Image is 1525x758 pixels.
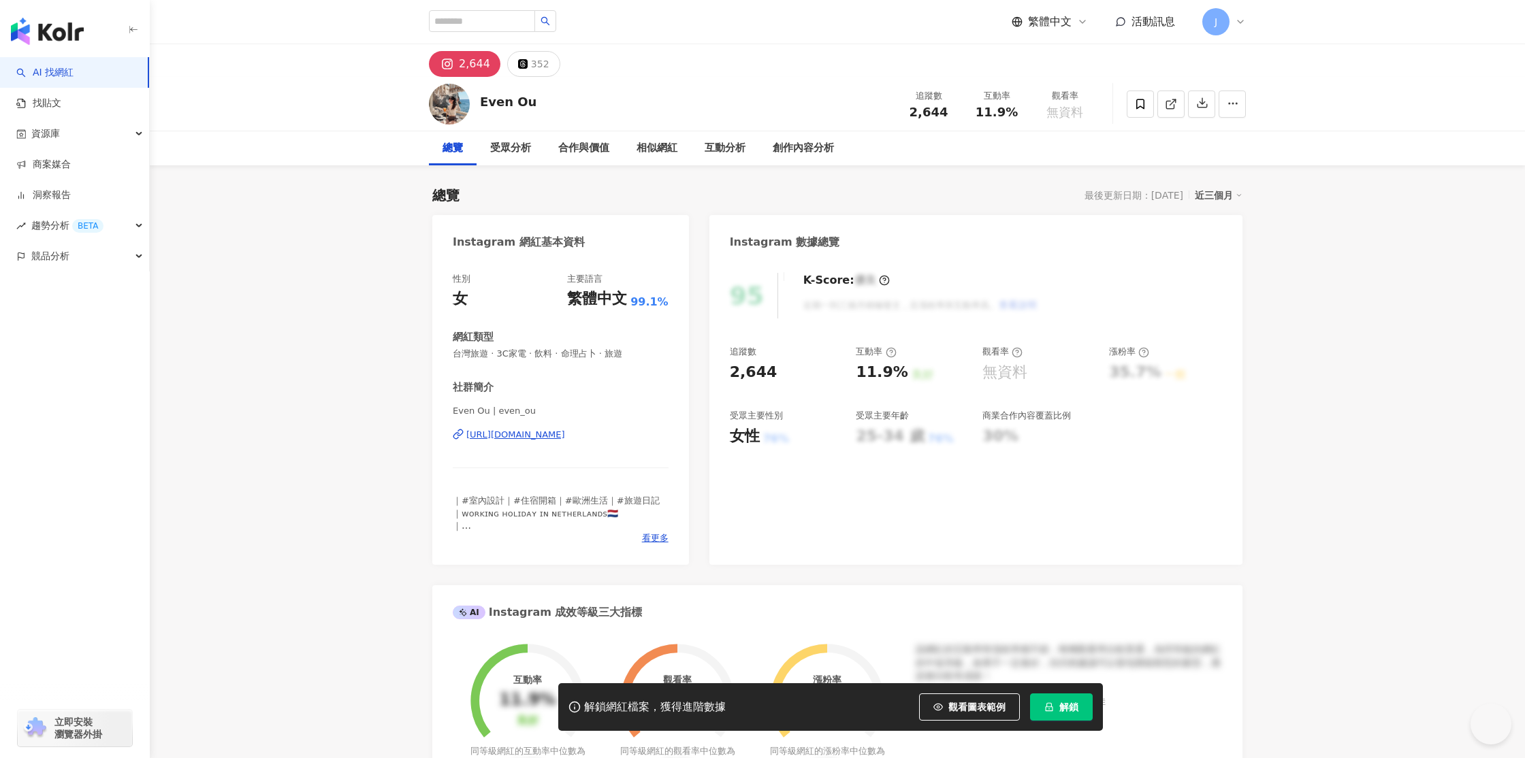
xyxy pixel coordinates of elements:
[16,188,71,202] a: 洞察報告
[1030,693,1093,721] button: 解鎖
[31,118,60,149] span: 資源庫
[453,495,660,580] span: ｜#室內設計｜#住宿開箱｜#歐洲生活｜#旅遊日記 ｜ᴡᴏʀᴋɪɴɢ ʜᴏʟɪᴅᴀʏ ɪɴ ɴᴇᴛʜᴇʀʟᴀɴᴅs🇳🇱 ｜ ｜📩合作圖文授權 𝐞𝐯𝐞𝐧𝐨𝐮𝟖𝟒@𝐠𝐦𝐚𝐢𝐥.𝐜𝐨𝐦 ｜ ｜#oü下班...
[31,241,69,271] span: 競品分析
[72,219,103,233] div: BETA
[541,16,550,26] span: search
[443,140,463,156] div: 總覽
[916,643,1222,683] div: 該網紅的互動率和漲粉率都不錯，唯獨觀看率比較普通，為同等級的網紅的中低等級，效果不一定會好，但仍然建議可以發包開箱類型的案型，應該會比較有成效！
[705,140,745,156] div: 互動分析
[1215,14,1217,29] span: J
[18,710,132,746] a: chrome extension立即安裝 瀏覽器外掛
[642,532,669,544] span: 看更多
[453,429,669,441] a: [URL][DOMAIN_NAME]
[1046,105,1083,119] span: 無資料
[856,410,909,422] div: 受眾主要年齡
[466,429,565,441] div: [URL][DOMAIN_NAME]
[803,273,890,288] div: K-Score :
[1109,346,1149,358] div: 漲粉率
[903,89,954,103] div: 追蹤數
[919,693,1020,721] button: 觀看圖表範例
[16,158,71,171] a: 商案媒合
[813,674,841,685] div: 漲粉率
[1059,702,1078,712] span: 解鎖
[1044,702,1054,712] span: lock
[982,362,1027,383] div: 無資料
[730,426,760,447] div: 女性
[567,289,627,310] div: 繁體中文
[490,140,531,156] div: 受眾分析
[584,700,726,714] div: 解鎖網紅檔案，獲得進階數據
[11,18,84,45] img: logo
[459,54,490,73] div: 2,644
[910,105,948,119] span: 2,644
[453,289,468,310] div: 女
[453,273,470,285] div: 性別
[982,410,1071,422] div: 商業合作內容覆蓋比例
[948,702,1006,712] span: 觀看圖表範例
[16,221,26,231] span: rise
[531,54,549,73] div: 352
[976,105,1018,119] span: 11.9%
[1131,15,1175,28] span: 活動訊息
[773,140,834,156] div: 創作內容分析
[429,84,470,125] img: KOL Avatar
[630,295,669,310] span: 99.1%
[432,186,460,205] div: 總覽
[558,140,609,156] div: 合作與價值
[637,140,677,156] div: 相似網紅
[453,606,485,619] div: AI
[31,210,103,241] span: 趨勢分析
[16,66,74,80] a: searchAI 找網紅
[507,51,560,77] button: 352
[22,717,48,739] img: chrome extension
[730,362,777,383] div: 2,644
[54,716,102,740] span: 立即安裝 瀏覽器外掛
[453,330,494,344] div: 網紅類型
[453,348,669,360] span: 台灣旅遊 · 3C家電 · 飲料 · 命理占卜 · 旅遊
[453,235,585,250] div: Instagram 網紅基本資料
[480,93,536,110] div: Even Ou
[971,89,1023,103] div: 互動率
[567,273,603,285] div: 主要語言
[730,410,783,422] div: 受眾主要性別
[453,605,642,620] div: Instagram 成效等級三大指標
[429,51,500,77] button: 2,644
[513,674,542,685] div: 互動率
[856,346,896,358] div: 互動率
[1039,89,1091,103] div: 觀看率
[982,346,1023,358] div: 觀看率
[453,405,669,417] span: Even Ou | even_ou
[663,674,692,685] div: 觀看率
[1028,14,1072,29] span: 繁體中文
[1195,186,1242,204] div: 近三個月
[730,235,840,250] div: Instagram 數據總覽
[856,362,908,383] div: 11.9%
[1085,190,1183,201] div: 最後更新日期：[DATE]
[730,346,756,358] div: 追蹤數
[16,97,61,110] a: 找貼文
[453,380,494,395] div: 社群簡介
